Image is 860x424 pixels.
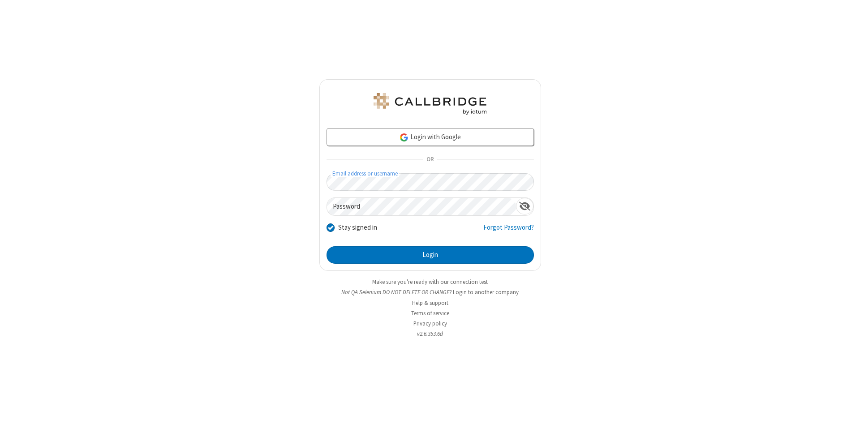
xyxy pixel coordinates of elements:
img: QA Selenium DO NOT DELETE OR CHANGE [372,93,488,115]
input: Password [327,198,516,215]
button: Login [327,246,534,264]
div: Show password [516,198,533,214]
label: Stay signed in [338,223,377,233]
span: OR [423,154,437,166]
a: Terms of service [411,309,449,317]
a: Help & support [412,299,448,307]
img: google-icon.png [399,133,409,142]
button: Login to another company [453,288,519,296]
input: Email address or username [327,173,534,191]
a: Make sure you're ready with our connection test [372,278,488,286]
a: Privacy policy [413,320,447,327]
a: Login with Google [327,128,534,146]
a: Forgot Password? [483,223,534,240]
iframe: Chat [838,401,853,418]
li: Not QA Selenium DO NOT DELETE OR CHANGE? [319,288,541,296]
li: v2.6.353.6d [319,330,541,338]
